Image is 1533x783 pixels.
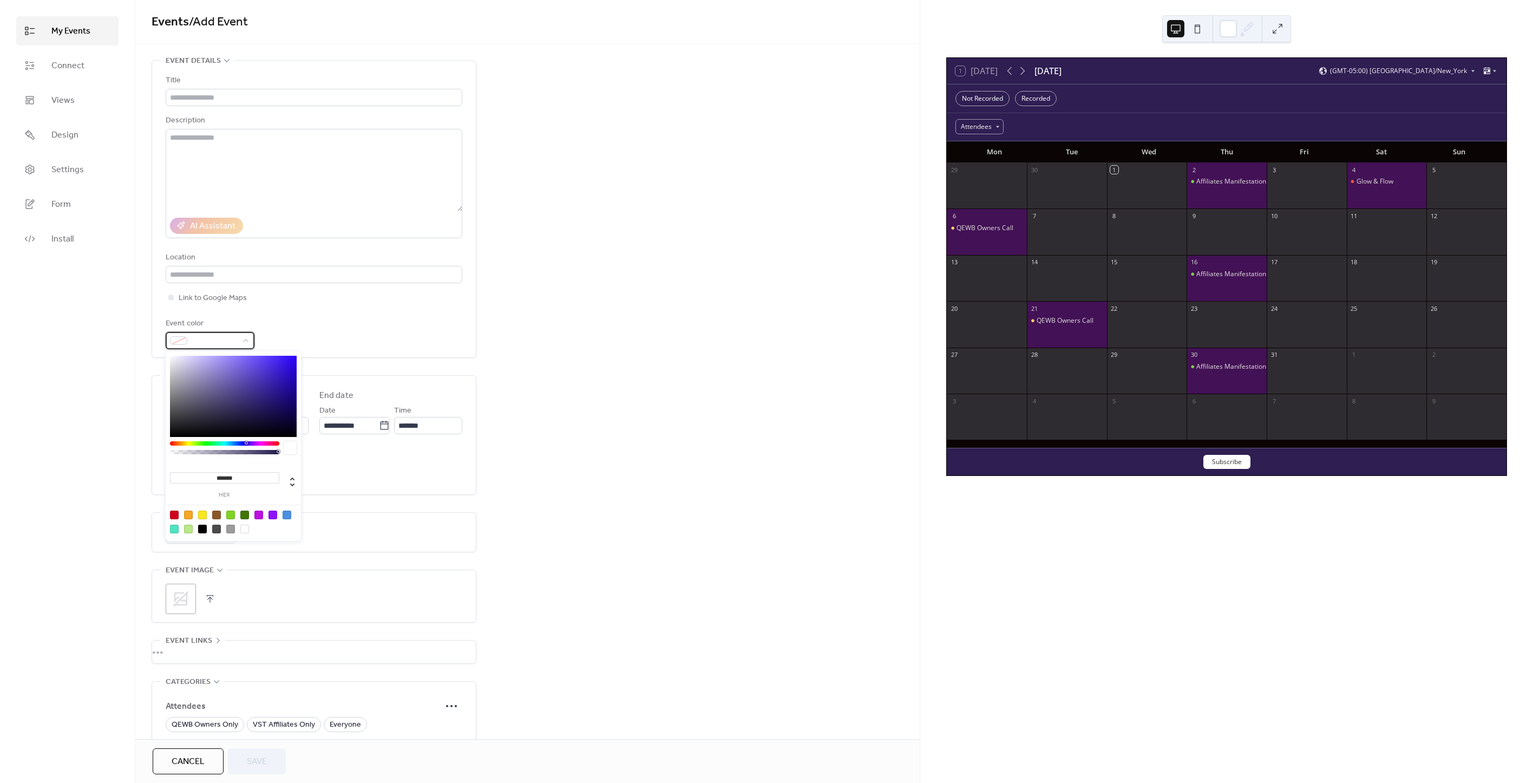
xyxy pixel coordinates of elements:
[1190,351,1198,359] div: 30
[1196,270,1281,279] div: Affiliates Manifestation Club
[1347,177,1427,186] div: Glow & Flow
[170,511,179,519] div: #D0021B
[950,212,958,220] div: 6
[166,251,460,264] div: Location
[1420,141,1498,163] div: Sun
[1270,258,1278,266] div: 17
[152,641,476,663] div: •••
[1187,270,1267,279] div: Affiliates Manifestation Club
[51,233,74,246] span: Install
[198,511,207,519] div: #F8E71C
[51,94,75,107] span: Views
[1430,397,1438,405] div: 9
[1110,258,1118,266] div: 15
[1030,258,1038,266] div: 14
[240,525,249,533] div: #FFFFFF
[1190,304,1198,312] div: 23
[51,25,90,38] span: My Events
[212,511,221,519] div: #8B572A
[950,304,958,312] div: 20
[319,389,353,402] div: End date
[1330,68,1467,74] span: (GMT-05:00) [GEOGRAPHIC_DATA]/New_York
[1034,64,1062,77] div: [DATE]
[319,404,336,417] span: Date
[1270,212,1278,220] div: 10
[1350,397,1358,405] div: 8
[1030,212,1038,220] div: 7
[1030,397,1038,405] div: 4
[212,525,221,533] div: #4A4A4A
[1430,304,1438,312] div: 26
[166,700,441,713] span: Attendees
[1030,304,1038,312] div: 21
[394,404,411,417] span: Time
[1270,397,1278,405] div: 7
[947,224,1027,233] div: QEWB Owners Call
[1187,177,1267,186] div: Affiliates Manifestation Club
[198,525,207,533] div: #000000
[1110,212,1118,220] div: 8
[172,755,205,768] span: Cancel
[268,511,277,519] div: #9013FE
[1270,166,1278,174] div: 3
[950,351,958,359] div: 27
[1015,91,1057,106] div: Recorded
[1270,351,1278,359] div: 31
[166,635,212,648] span: Event links
[170,492,279,498] label: hex
[166,564,214,577] span: Event image
[51,129,78,142] span: Design
[1187,362,1267,371] div: Affiliates Manifestation Club
[166,74,460,87] div: Title
[1110,141,1188,163] div: Wed
[51,60,84,73] span: Connect
[1110,166,1118,174] div: 1
[179,292,247,305] span: Link to Google Maps
[16,86,119,115] a: Views
[1110,351,1118,359] div: 29
[16,120,119,149] a: Design
[254,511,263,519] div: #BD10E0
[1037,316,1093,325] div: QEWB Owners Call
[1343,141,1420,163] div: Sat
[1430,166,1438,174] div: 5
[1190,397,1198,405] div: 6
[16,224,119,253] a: Install
[51,198,71,211] span: Form
[950,397,958,405] div: 3
[1203,455,1250,469] button: Subscribe
[16,155,119,184] a: Settings
[1357,177,1393,186] div: Glow & Flow
[950,258,958,266] div: 13
[1033,141,1110,163] div: Tue
[1196,362,1281,371] div: Affiliates Manifestation Club
[330,719,361,732] span: Everyone
[1430,351,1438,359] div: 2
[1030,166,1038,174] div: 30
[1190,212,1198,220] div: 9
[1350,166,1358,174] div: 4
[184,525,193,533] div: #B8E986
[1190,258,1198,266] div: 16
[166,55,221,68] span: Event details
[1196,177,1281,186] div: Affiliates Manifestation Club
[189,10,248,34] span: / Add Event
[1350,258,1358,266] div: 18
[283,511,291,519] div: #4A90E2
[166,114,460,127] div: Description
[1110,304,1118,312] div: 22
[955,91,1010,106] div: Not Recorded
[16,190,119,219] a: Form
[1350,304,1358,312] div: 25
[16,51,119,80] a: Connect
[1430,212,1438,220] div: 12
[16,16,119,45] a: My Events
[950,166,958,174] div: 29
[1030,351,1038,359] div: 28
[153,748,224,774] button: Cancel
[1350,351,1358,359] div: 1
[1350,212,1358,220] div: 11
[166,584,196,614] div: ;
[184,511,193,519] div: #F5A623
